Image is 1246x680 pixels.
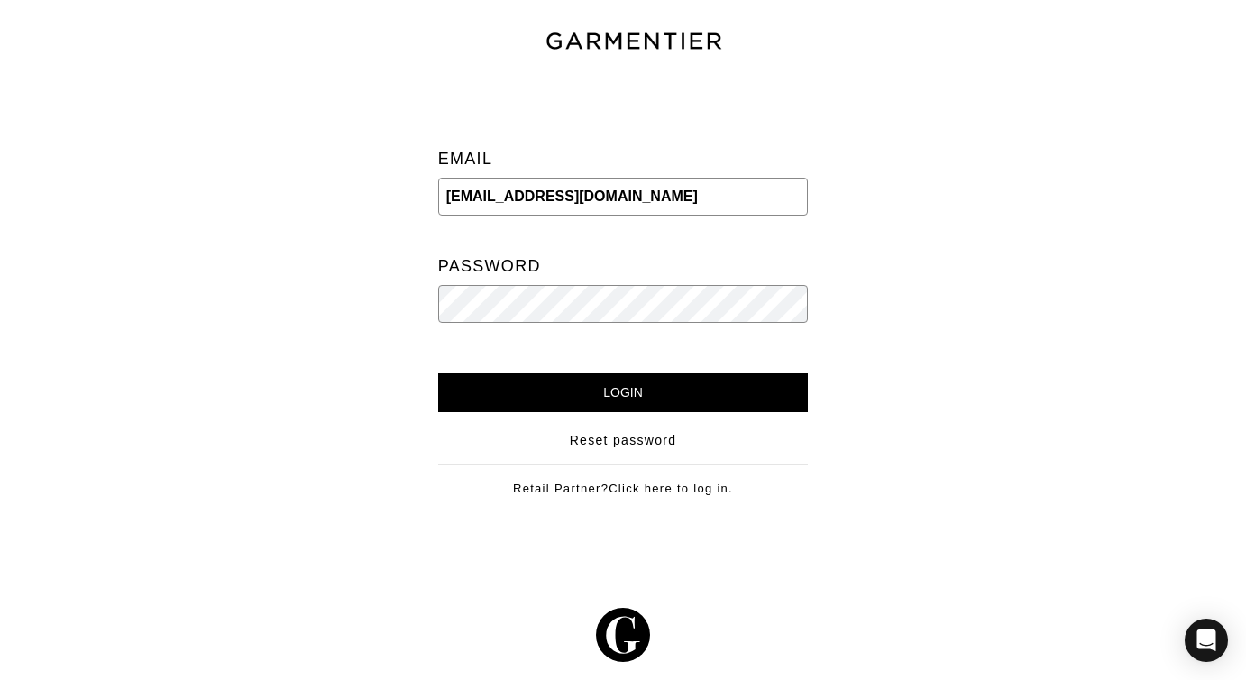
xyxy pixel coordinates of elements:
img: g-602364139e5867ba59c769ce4266a9601a3871a1516a6a4c3533f4bc45e69684.svg [596,608,650,662]
a: Click here to log in. [609,482,733,495]
label: Email [438,141,493,178]
a: Reset password [570,431,677,450]
img: garmentier-text-8466448e28d500cc52b900a8b1ac6a0b4c9bd52e9933ba870cc531a186b44329.png [544,30,724,53]
div: Open Intercom Messenger [1185,619,1228,662]
input: Login [438,373,809,412]
div: Retail Partner? [438,464,809,498]
label: Password [438,248,541,285]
